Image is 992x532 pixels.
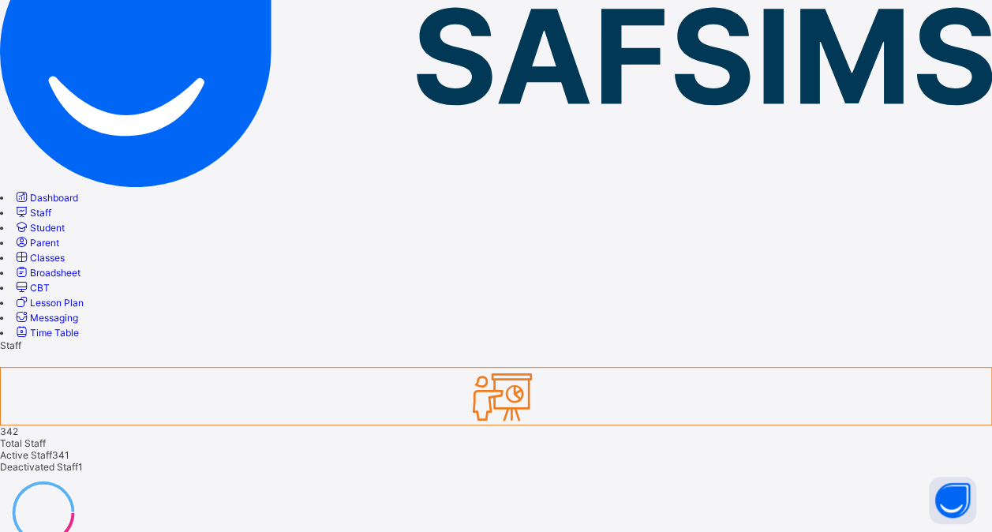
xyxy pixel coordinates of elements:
span: 341 [52,449,69,461]
a: Dashboard [13,192,78,204]
span: Time Table [30,327,79,339]
a: Messaging [13,312,78,324]
a: Lesson Plan [13,297,84,309]
a: Classes [13,252,65,264]
span: Lesson Plan [30,297,84,309]
a: Staff [13,207,51,219]
a: Time Table [13,327,79,339]
button: Open asap [929,477,976,524]
a: Parent [13,237,59,249]
a: Student [13,222,65,234]
span: Messaging [30,312,78,324]
span: 1 [78,461,83,473]
span: Classes [30,252,65,264]
a: Broadsheet [13,267,80,279]
span: Broadsheet [30,267,80,279]
span: Parent [30,237,59,249]
span: Dashboard [30,192,78,204]
a: CBT [13,282,50,294]
span: CBT [30,282,50,294]
span: Staff [30,207,51,219]
span: Student [30,222,65,234]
